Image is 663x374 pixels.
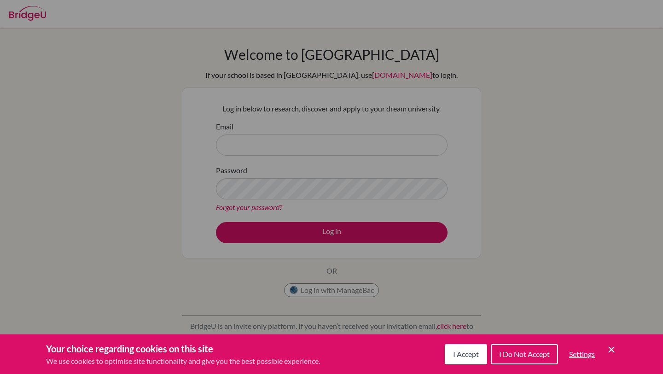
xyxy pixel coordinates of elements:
span: I Do Not Accept [499,350,550,358]
p: We use cookies to optimise site functionality and give you the best possible experience. [46,356,320,367]
span: Settings [569,350,595,358]
span: I Accept [453,350,479,358]
button: I Accept [445,344,487,364]
h3: Your choice regarding cookies on this site [46,342,320,356]
button: Settings [562,345,602,363]
button: Save and close [606,344,617,355]
button: I Do Not Accept [491,344,558,364]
